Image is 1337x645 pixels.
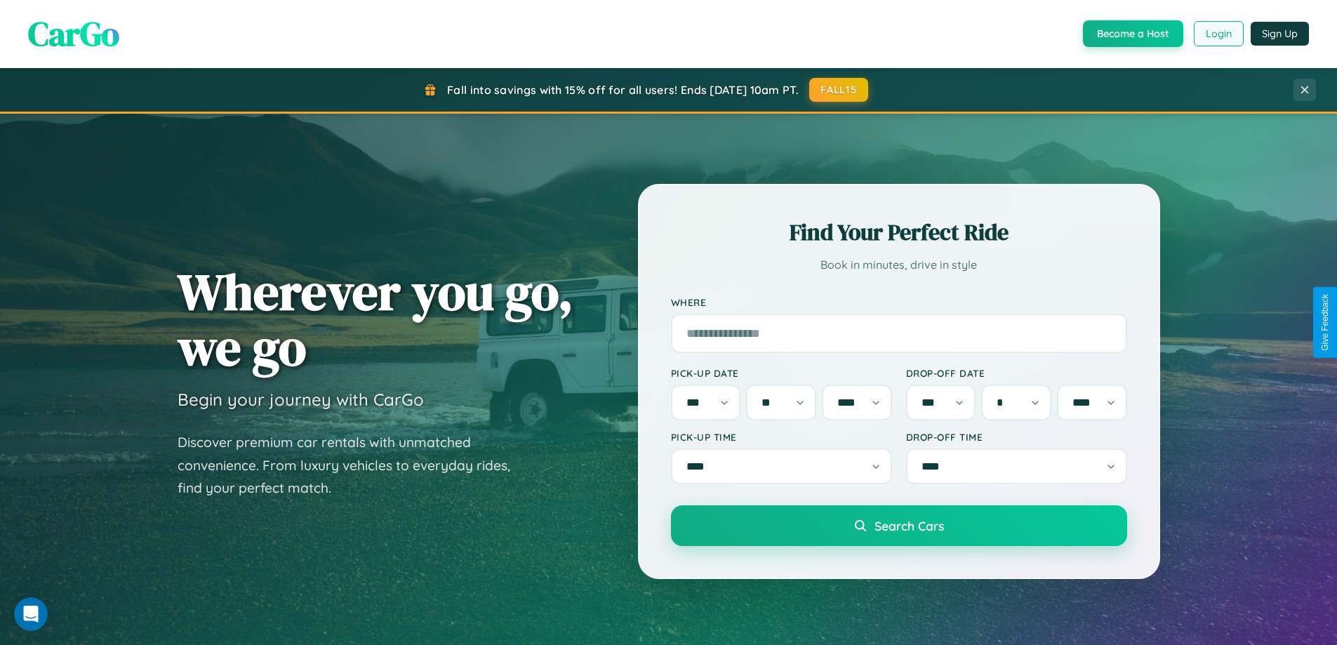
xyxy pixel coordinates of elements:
iframe: Intercom live chat [14,597,48,631]
span: Search Cars [874,518,944,533]
label: Drop-off Time [906,431,1127,443]
p: Book in minutes, drive in style [671,255,1127,275]
label: Drop-off Date [906,367,1127,379]
h1: Wherever you go, we go [178,264,573,375]
h2: Find Your Perfect Ride [671,217,1127,248]
h3: Begin your journey with CarGo [178,389,424,410]
label: Pick-up Time [671,431,892,443]
span: CarGo [28,11,119,57]
label: Where [671,296,1127,308]
button: Search Cars [671,505,1127,546]
label: Pick-up Date [671,367,892,379]
p: Discover premium car rentals with unmatched convenience. From luxury vehicles to everyday rides, ... [178,431,528,500]
button: Login [1194,21,1244,46]
span: Fall into savings with 15% off for all users! Ends [DATE] 10am PT. [447,83,799,97]
button: FALL15 [809,78,868,102]
div: Give Feedback [1320,294,1330,351]
button: Become a Host [1083,20,1183,47]
button: Sign Up [1251,22,1309,46]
